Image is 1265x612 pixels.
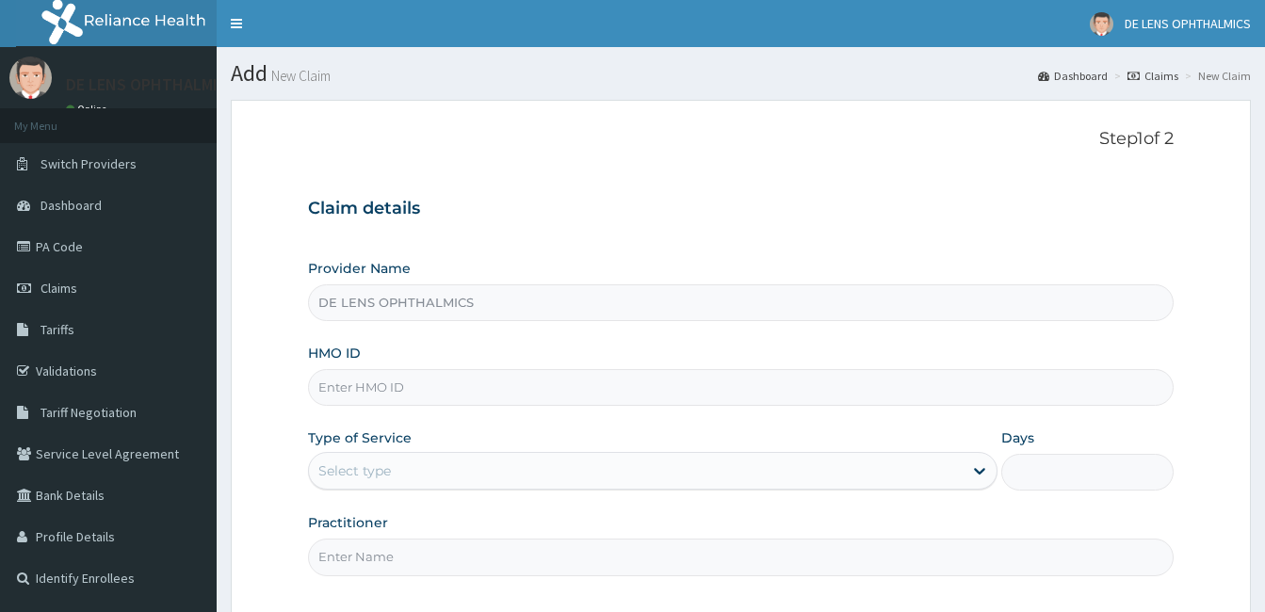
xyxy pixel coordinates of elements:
[1125,15,1251,32] span: DE LENS OPHTHALMICS
[308,129,1174,150] p: Step 1 of 2
[1090,12,1113,36] img: User Image
[231,61,1251,86] h1: Add
[1180,68,1251,84] li: New Claim
[41,321,74,338] span: Tariffs
[308,428,412,447] label: Type of Service
[66,103,111,116] a: Online
[308,259,411,278] label: Provider Name
[268,69,331,83] small: New Claim
[308,539,1174,575] input: Enter Name
[41,280,77,297] span: Claims
[9,56,52,99] img: User Image
[66,76,236,93] p: DE LENS OPHTHALMICS
[308,513,388,532] label: Practitioner
[1001,428,1034,447] label: Days
[1127,68,1178,84] a: Claims
[41,197,102,214] span: Dashboard
[1038,68,1108,84] a: Dashboard
[308,369,1174,406] input: Enter HMO ID
[308,344,361,362] label: HMO ID
[308,199,1174,219] h3: Claim details
[41,404,137,421] span: Tariff Negotiation
[318,461,391,480] div: Select type
[41,155,137,172] span: Switch Providers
